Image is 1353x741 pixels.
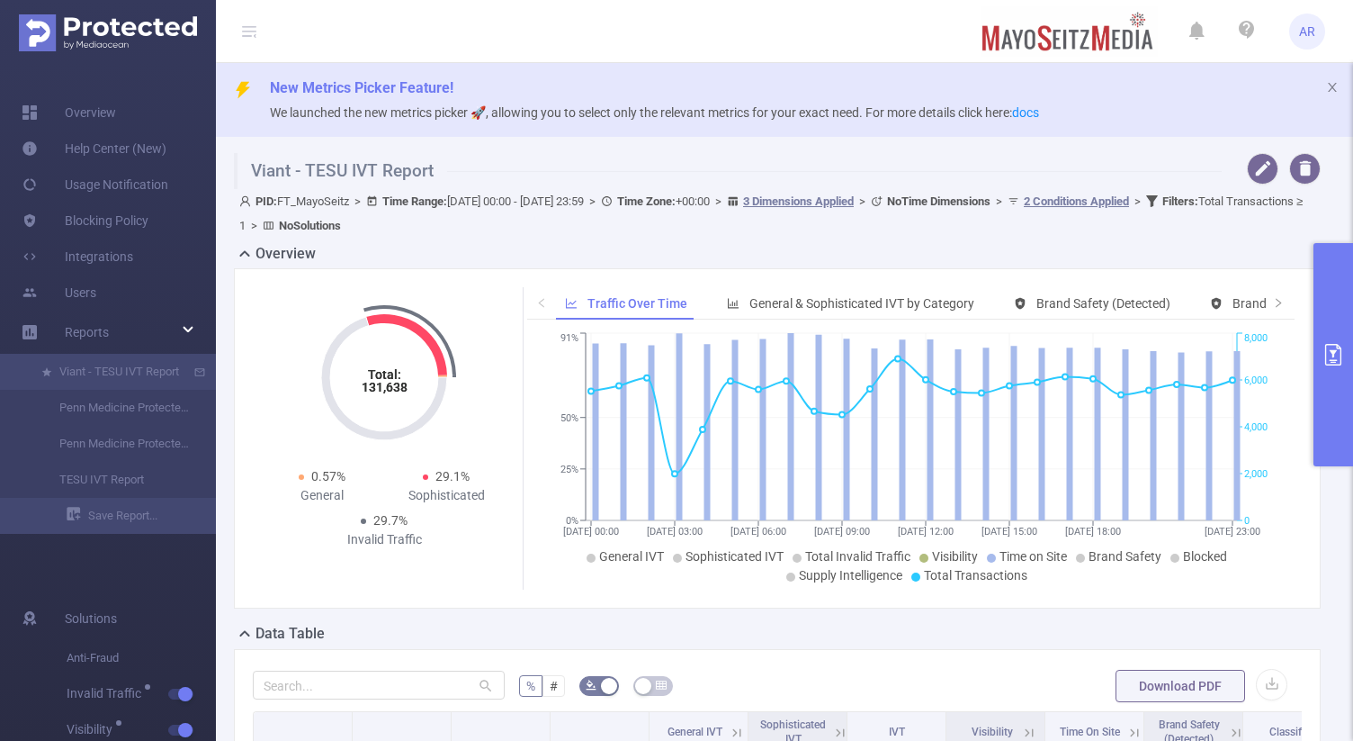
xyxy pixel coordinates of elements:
[799,568,902,583] span: Supply Intelligence
[550,679,558,693] span: #
[255,623,325,645] h2: Data Table
[814,526,870,538] tspan: [DATE] 09:00
[560,333,578,345] tspan: 91%
[65,314,109,350] a: Reports
[246,219,263,232] span: >
[749,296,974,311] span: General & Sophisticated IVT by Category
[743,194,854,208] u: 3 Dimensions Applied
[668,726,722,738] span: General IVT
[584,194,601,208] span: >
[1326,77,1339,97] button: icon: close
[373,513,408,528] span: 29.7%
[279,219,341,232] b: No Solutions
[526,679,535,693] span: %
[36,426,194,462] a: Penn Medicine Protected Media Report
[22,95,116,131] a: Overview
[22,275,96,311] a: Users
[990,194,1008,208] span: >
[981,526,1037,538] tspan: [DATE] 15:00
[854,194,871,208] span: >
[566,515,578,527] tspan: 0%
[1060,726,1120,738] span: Time On Site
[685,549,784,564] span: Sophisticated IVT
[19,14,197,51] img: Protected Media
[270,105,1039,120] span: We launched the new metrics picker 🚀, allowing you to select only the relevant metrics for your e...
[1205,526,1260,538] tspan: [DATE] 23:00
[1036,296,1170,311] span: Brand Safety (Detected)
[1244,421,1268,433] tspan: 4,000
[67,498,216,534] a: Save Report...
[36,354,194,390] a: Viant - TESU IVT Report
[253,671,505,700] input: Search...
[311,469,345,483] span: 0.57%
[560,464,578,475] tspan: 25%
[1244,468,1268,480] tspan: 2,000
[1269,726,1316,738] span: Classified
[1244,515,1250,527] tspan: 0
[656,680,667,691] i: icon: table
[67,687,148,700] span: Invalid Traffic
[560,412,578,424] tspan: 50%
[924,568,1027,583] span: Total Transactions
[536,297,547,308] i: icon: left
[999,549,1067,564] span: Time on Site
[255,243,316,265] h2: Overview
[255,194,277,208] b: PID:
[1162,194,1198,208] b: Filters :
[617,194,676,208] b: Time Zone:
[67,723,119,736] span: Visibility
[586,680,596,691] i: icon: bg-colors
[1089,549,1161,564] span: Brand Safety
[727,297,739,310] i: icon: bar-chart
[22,203,148,239] a: Blocking Policy
[1065,526,1121,538] tspan: [DATE] 18:00
[599,549,664,564] span: General IVT
[36,390,194,426] a: Penn Medicine Protected Media
[1244,375,1268,386] tspan: 6,000
[65,325,109,339] span: Reports
[382,194,447,208] b: Time Range:
[65,601,117,637] span: Solutions
[1326,81,1339,94] i: icon: close
[22,167,168,203] a: Usage Notification
[234,81,252,99] i: icon: thunderbolt
[1116,670,1245,702] button: Download PDF
[898,526,954,538] tspan: [DATE] 12:00
[384,486,508,505] div: Sophisticated
[239,194,1303,232] span: FT_MayoSeitz [DATE] 00:00 - [DATE] 23:59 +00:00
[565,297,578,310] i: icon: line-chart
[270,79,453,96] span: New Metrics Picker Feature!
[972,726,1013,738] span: Visibility
[587,296,687,311] span: Traffic Over Time
[1183,549,1227,564] span: Blocked
[22,131,166,167] a: Help Center (New)
[805,549,910,564] span: Total Invalid Traffic
[1244,333,1268,345] tspan: 8,000
[1129,194,1146,208] span: >
[22,239,133,275] a: Integrations
[889,726,905,738] span: IVT
[887,194,990,208] b: No Time Dimensions
[647,526,703,538] tspan: [DATE] 03:00
[349,194,366,208] span: >
[730,526,786,538] tspan: [DATE] 06:00
[36,462,194,498] a: TESU IVT Report
[1012,105,1039,120] a: docs
[932,549,978,564] span: Visibility
[563,526,619,538] tspan: [DATE] 00:00
[260,486,384,505] div: General
[239,195,255,207] i: icon: user
[67,640,216,676] span: Anti-Fraud
[1273,297,1284,308] i: icon: right
[368,367,401,382] tspan: Total:
[362,380,408,394] tspan: 131,638
[322,530,446,549] div: Invalid Traffic
[710,194,727,208] span: >
[234,153,1222,189] h1: Viant - TESU IVT Report
[435,469,470,483] span: 29.1%
[1299,14,1315,50] span: AR
[1024,194,1129,208] u: 2 Conditions Applied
